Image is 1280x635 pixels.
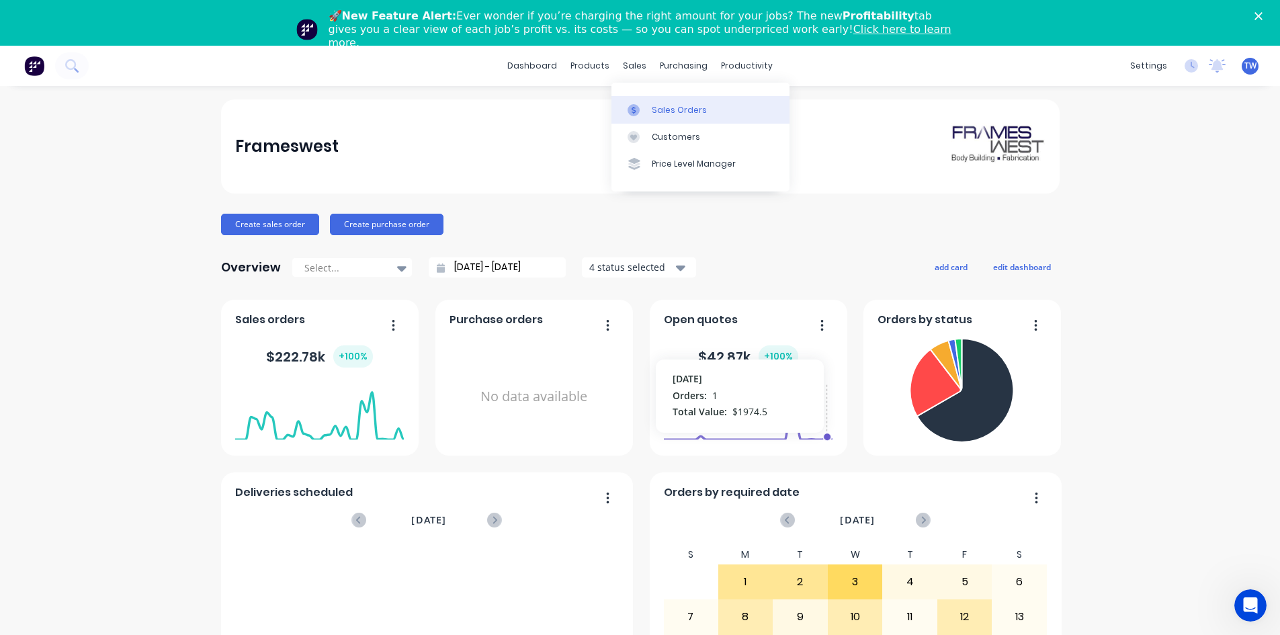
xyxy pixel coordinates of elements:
div: 3 [828,565,882,599]
div: 11 [883,600,937,634]
div: Customers [652,131,700,143]
button: 4 status selected [582,257,696,278]
a: dashboard [501,56,564,76]
iframe: Intercom live chat [1234,589,1267,622]
div: 4 [883,565,937,599]
div: + 100 % [759,345,798,368]
div: settings [1123,56,1174,76]
div: Price Level Manager [652,158,736,170]
div: 10 [828,600,882,634]
img: Profile image for Team [296,19,318,40]
div: 4 status selected [589,260,674,274]
button: add card [926,258,976,276]
div: products [564,56,616,76]
div: 12 [938,600,992,634]
div: Frameswest [235,133,339,160]
div: 🚀 Ever wonder if you’re charging the right amount for your jobs? The new tab gives you a clear vi... [329,9,963,50]
div: 8 [719,600,773,634]
div: 13 [992,600,1046,634]
div: T [773,545,828,564]
div: 5 [938,565,992,599]
div: $ 42.87k [698,345,798,368]
div: M [718,545,773,564]
b: Profitability [843,9,914,22]
div: 1 [719,565,773,599]
div: T [882,545,937,564]
div: purchasing [653,56,714,76]
div: 6 [992,565,1046,599]
a: Price Level Manager [611,151,790,177]
img: Frameswest [951,123,1045,170]
button: Create sales order [221,214,319,235]
div: S [663,545,718,564]
span: [DATE] [840,513,875,527]
div: + 100 % [333,345,373,368]
div: F [937,545,992,564]
button: Create purchase order [330,214,443,235]
span: Orders by required date [664,484,800,501]
div: $ 222.78k [266,345,373,368]
div: 2 [773,565,827,599]
button: edit dashboard [984,258,1060,276]
b: New Feature Alert: [342,9,457,22]
span: Orders by status [878,312,972,328]
a: Customers [611,124,790,151]
div: 9 [773,600,827,634]
div: S [992,545,1047,564]
div: Close [1254,12,1268,20]
a: Sales Orders [611,96,790,123]
span: Open quotes [664,312,738,328]
div: No data available [450,333,618,460]
div: W [828,545,883,564]
div: productivity [714,56,779,76]
div: sales [616,56,653,76]
span: TW [1244,60,1256,72]
span: Purchase orders [450,312,543,328]
div: Overview [221,254,281,281]
span: [DATE] [411,513,446,527]
div: Sales Orders [652,104,707,116]
a: Click here to learn more. [329,23,951,49]
span: Sales orders [235,312,305,328]
div: 7 [664,600,718,634]
img: Factory [24,56,44,76]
